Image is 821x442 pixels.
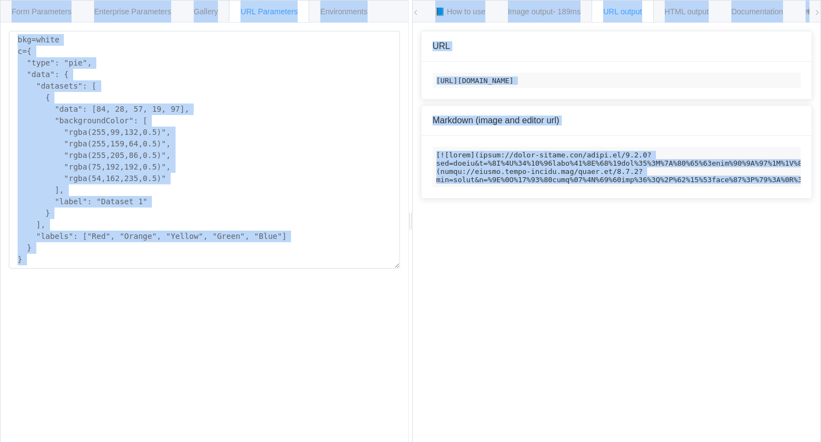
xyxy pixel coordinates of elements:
[433,116,559,125] span: Markdown (image and editor url)
[508,7,581,16] span: Image output
[433,73,801,88] code: [URL][DOMAIN_NAME]
[194,7,218,16] span: Gallery
[94,7,171,16] span: Enterprise Parameters
[12,7,72,16] span: Form Parameters
[603,7,642,16] span: URL output
[433,41,450,51] span: URL
[553,7,581,16] span: - 189ms
[240,7,298,16] span: URL Parameters
[731,7,783,16] span: Documentation
[320,7,368,16] span: Environments
[433,147,801,187] code: [![lorem](ipsum://dolor-sitame.con/adipi.el/9.2.0?sed=doeiu&t=%8I%4U%34%10%96labo%41%8E%68%19dol%...
[435,7,485,16] span: 📘 How to use
[665,7,709,16] span: HTML output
